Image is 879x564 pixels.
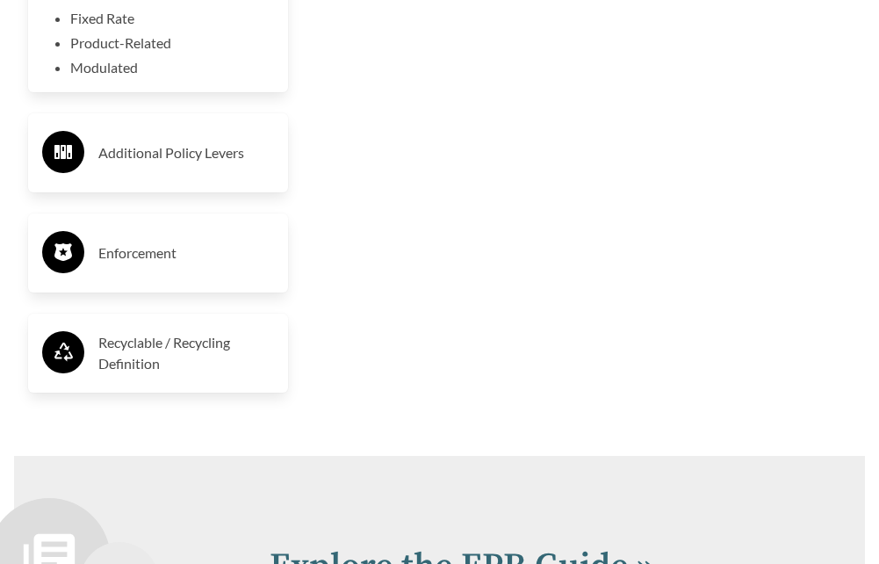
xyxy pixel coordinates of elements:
h3: Enforcement [98,239,274,267]
h3: Recyclable / Recycling Definition [98,332,274,374]
h3: Additional Policy Levers [98,139,274,167]
li: Modulated [70,57,274,78]
li: Product-Related [70,33,274,54]
li: Fixed Rate [70,8,274,29]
